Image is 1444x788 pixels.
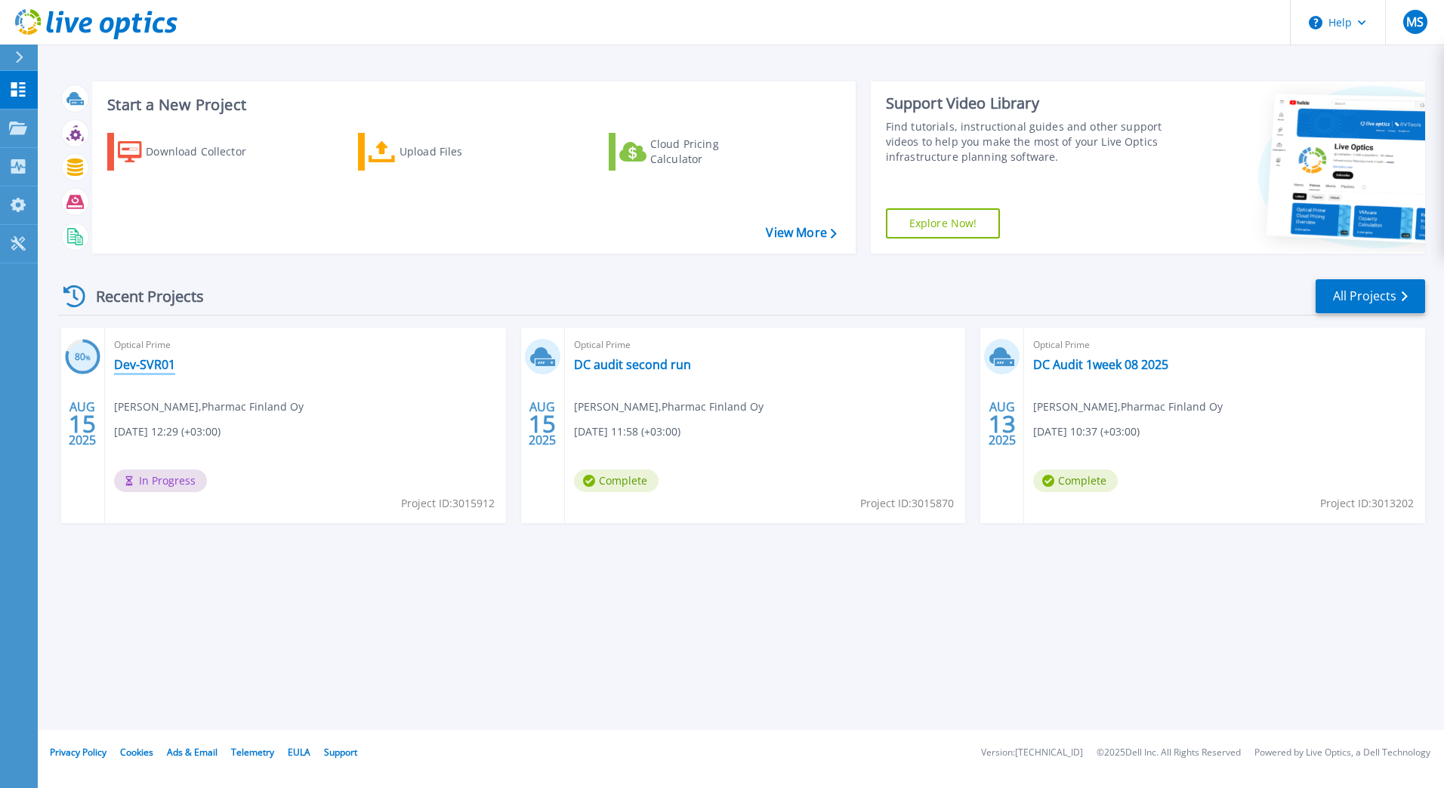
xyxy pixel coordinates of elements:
a: Support [324,746,357,759]
span: [PERSON_NAME] , Pharmac Finland Oy [1033,399,1223,415]
span: [PERSON_NAME] , Pharmac Finland Oy [574,399,764,415]
a: Download Collector [107,133,276,171]
span: In Progress [114,469,207,492]
span: 13 [989,417,1016,430]
span: [DATE] 11:58 (+03:00) [574,423,680,440]
div: Upload Files [400,137,520,167]
a: Ads & Email [167,746,218,759]
li: Powered by Live Optics, a Dell Technology [1254,748,1430,758]
span: [PERSON_NAME] , Pharmac Finland Oy [114,399,304,415]
span: 15 [529,417,556,430]
span: Complete [1033,469,1118,492]
h3: 80 [65,349,100,366]
span: Optical Prime [1033,337,1416,353]
a: Upload Files [358,133,526,171]
a: Cookies [120,746,153,759]
a: Dev-SVR01 [114,357,175,372]
span: Project ID: 3013202 [1320,495,1414,512]
div: AUG 2025 [68,396,97,451]
a: Privacy Policy [50,746,106,759]
div: Cloud Pricing Calculator [650,137,771,167]
span: Optical Prime [574,337,957,353]
div: AUG 2025 [528,396,557,451]
a: View More [766,226,836,240]
span: [DATE] 12:29 (+03:00) [114,423,221,440]
a: Cloud Pricing Calculator [609,133,777,171]
li: Version: [TECHNICAL_ID] [981,748,1083,758]
span: Optical Prime [114,337,497,353]
span: MS [1406,16,1424,28]
a: Telemetry [231,746,274,759]
div: Recent Projects [58,278,224,315]
div: Find tutorials, instructional guides and other support videos to help you make the most of your L... [886,119,1168,165]
span: Project ID: 3015870 [860,495,954,512]
div: Download Collector [146,137,267,167]
h3: Start a New Project [107,97,836,113]
a: All Projects [1316,279,1425,313]
div: Support Video Library [886,94,1168,113]
span: % [85,353,91,362]
a: Explore Now! [886,208,1001,239]
span: [DATE] 10:37 (+03:00) [1033,423,1140,440]
div: AUG 2025 [988,396,1017,451]
span: Project ID: 3015912 [401,495,495,512]
a: EULA [288,746,310,759]
a: DC Audit 1week 08 2025 [1033,357,1168,372]
span: Complete [574,469,659,492]
span: 15 [69,417,96,430]
li: © 2025 Dell Inc. All Rights Reserved [1097,748,1241,758]
a: DC audit second run [574,357,691,372]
